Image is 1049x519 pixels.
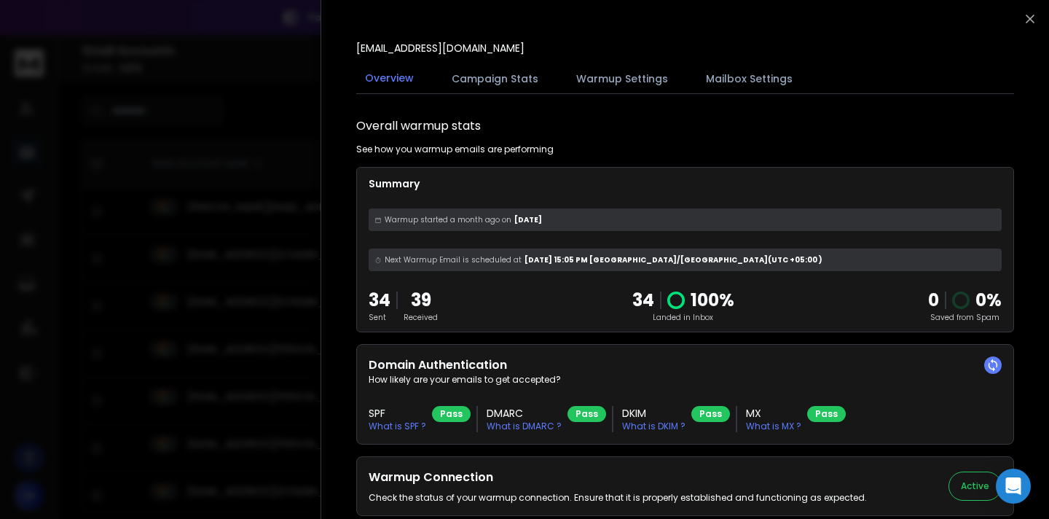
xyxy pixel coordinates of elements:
div: Pass [691,406,730,422]
h2: Domain Authentication [369,356,1002,374]
p: Summary [369,176,1002,191]
h3: MX [746,406,801,421]
div: [DATE] 15:05 PM [GEOGRAPHIC_DATA]/[GEOGRAPHIC_DATA] (UTC +05:00 ) [369,249,1002,271]
div: Pass [567,406,606,422]
h1: Overall warmup stats [356,117,481,135]
h2: Warmup Connection [369,469,867,486]
div: Pass [432,406,471,422]
p: 0 % [975,289,1002,312]
span: Warmup started a month ago on [385,214,511,225]
p: What is DMARC ? [487,421,562,432]
h3: SPF [369,406,426,421]
p: 34 [369,289,390,312]
p: 39 [404,289,438,312]
p: What is DKIM ? [622,421,685,432]
p: Sent [369,312,390,323]
h3: DKIM [622,406,685,421]
p: [EMAIL_ADDRESS][DOMAIN_NAME] [356,41,524,55]
div: [DATE] [369,208,1002,231]
button: Active [948,472,1002,501]
h3: DMARC [487,406,562,421]
p: See how you warmup emails are performing [356,144,554,155]
div: Pass [807,406,846,422]
p: Check the status of your warmup connection. Ensure that it is properly established and functionin... [369,492,867,504]
button: Mailbox Settings [697,63,801,95]
p: Received [404,312,438,323]
span: Next Warmup Email is scheduled at [385,254,522,265]
strong: 0 [928,288,939,312]
p: Saved from Spam [928,312,1002,323]
p: 100 % [691,289,734,312]
p: What is SPF ? [369,421,426,432]
button: Warmup Settings [567,63,677,95]
p: 34 [632,289,654,312]
p: Landed in Inbox [632,312,734,323]
div: Open Intercom Messenger [996,469,1031,504]
button: Overview [356,62,423,95]
p: What is MX ? [746,421,801,432]
p: How likely are your emails to get accepted? [369,374,1002,386]
button: Campaign Stats [443,63,547,95]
